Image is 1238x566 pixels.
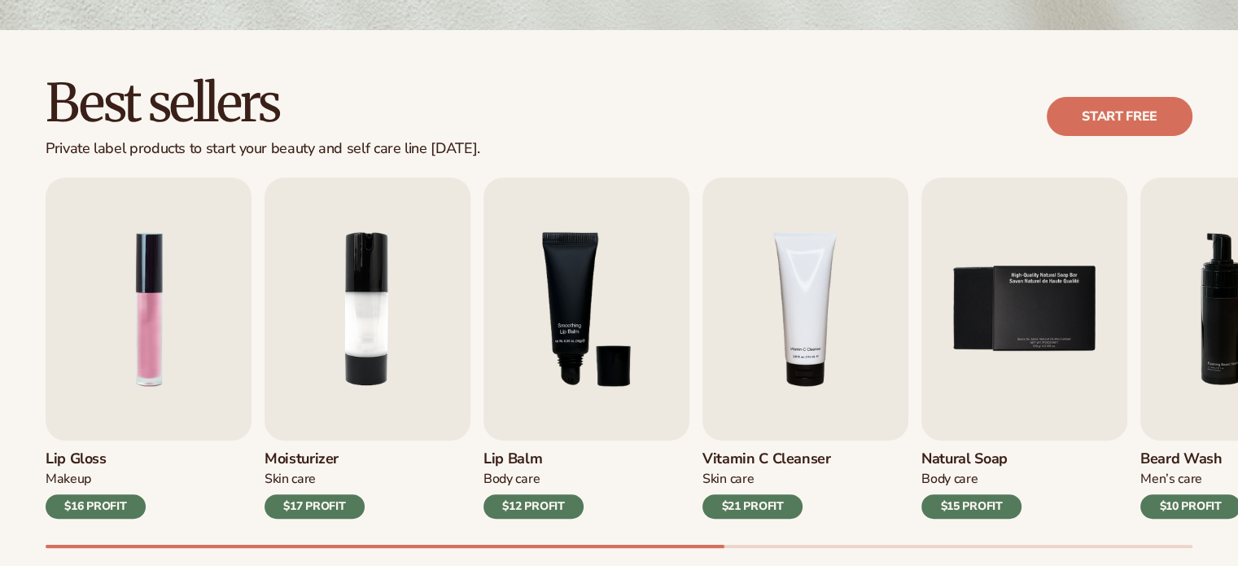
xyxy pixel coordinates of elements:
div: $15 PROFIT [921,494,1021,519]
div: Makeup [46,471,146,488]
a: 3 / 9 [483,178,689,519]
h3: Natural Soap [921,450,1021,468]
a: Start free [1047,97,1192,136]
a: 4 / 9 [702,178,908,519]
a: 1 / 9 [46,178,252,519]
div: Skin Care [702,471,831,488]
h3: Moisturizer [265,450,365,468]
div: $12 PROFIT [483,494,584,519]
h2: Best sellers [46,76,480,130]
div: Body Care [921,471,1021,488]
a: 5 / 9 [921,178,1127,519]
h3: Lip Gloss [46,450,146,468]
div: Skin Care [265,471,365,488]
div: $16 PROFIT [46,494,146,519]
h3: Vitamin C Cleanser [702,450,831,468]
a: 2 / 9 [265,178,470,519]
div: $21 PROFIT [702,494,803,519]
div: $17 PROFIT [265,494,365,519]
div: Private label products to start your beauty and self care line [DATE]. [46,140,480,158]
h3: Lip Balm [483,450,584,468]
div: Body Care [483,471,584,488]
